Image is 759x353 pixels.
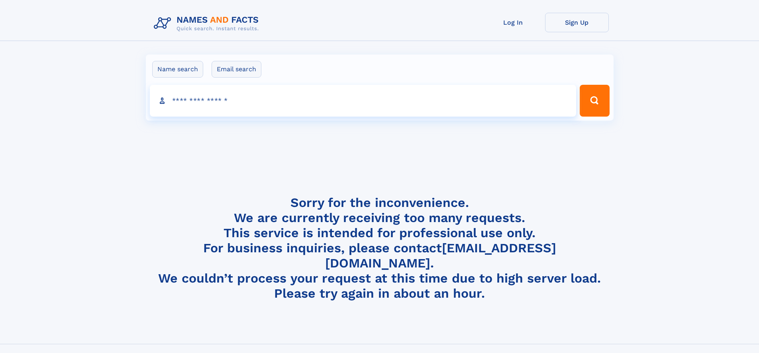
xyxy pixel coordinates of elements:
[545,13,609,32] a: Sign Up
[152,61,203,78] label: Name search
[481,13,545,32] a: Log In
[212,61,261,78] label: Email search
[580,85,609,117] button: Search Button
[151,195,609,301] h4: Sorry for the inconvenience. We are currently receiving too many requests. This service is intend...
[151,13,265,34] img: Logo Names and Facts
[325,240,556,271] a: [EMAIL_ADDRESS][DOMAIN_NAME]
[150,85,577,117] input: search input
